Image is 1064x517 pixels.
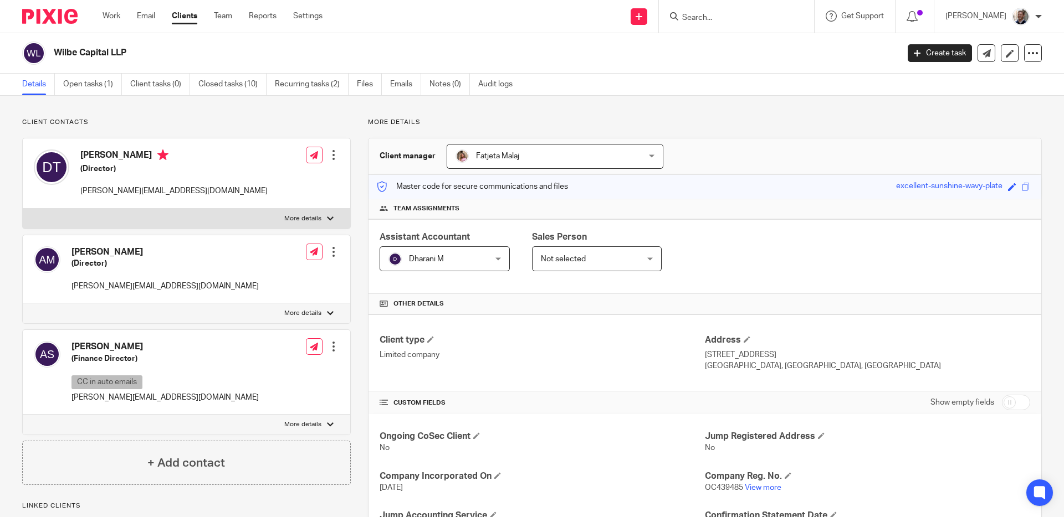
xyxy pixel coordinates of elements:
[841,12,884,20] span: Get Support
[34,149,69,185] img: svg%3E
[377,181,568,192] p: Master code for secure communications and files
[380,151,436,162] h3: Client manager
[705,484,743,492] span: OC439485
[745,484,781,492] a: View more
[896,180,1002,193] div: excellent-sunshine-wavy-plate
[393,204,459,213] span: Team assignments
[409,255,444,263] span: Dharani M
[390,74,421,95] a: Emails
[80,185,268,197] p: [PERSON_NAME][EMAIL_ADDRESS][DOMAIN_NAME]
[284,214,321,223] p: More details
[284,309,321,318] p: More details
[456,149,469,163] img: MicrosoftTeams-image%20(5).png
[71,258,259,269] h5: (Director)
[541,255,586,263] span: Not selected
[22,118,351,127] p: Client contacts
[214,11,232,22] a: Team
[22,74,55,95] a: Details
[147,454,225,472] h4: + Add contact
[293,11,323,22] a: Settings
[705,360,1030,371] p: [GEOGRAPHIC_DATA], [GEOGRAPHIC_DATA], [GEOGRAPHIC_DATA]
[22,502,351,510] p: Linked clients
[137,11,155,22] a: Email
[705,444,715,452] span: No
[368,118,1042,127] p: More details
[80,163,268,174] h5: (Director)
[705,471,1030,482] h4: Company Reg. No.
[380,444,390,452] span: No
[478,74,521,95] a: Audit logs
[22,42,45,65] img: svg%3E
[532,232,587,241] span: Sales Person
[71,353,259,364] h5: (Finance Director)
[380,399,705,407] h4: CUSTOM FIELDS
[103,11,120,22] a: Work
[34,341,60,368] img: svg%3E
[681,13,781,23] input: Search
[380,484,403,492] span: [DATE]
[388,252,402,266] img: svg%3E
[172,11,197,22] a: Clients
[380,471,705,482] h4: Company Incorporated On
[380,431,705,442] h4: Ongoing CoSec Client
[54,47,724,59] h2: Wilbe Capital LLP
[71,375,142,389] p: CC in auto emails
[476,152,519,160] span: Fatjeta Malaj
[249,11,277,22] a: Reports
[275,74,349,95] a: Recurring tasks (2)
[705,349,1030,360] p: [STREET_ADDRESS]
[380,334,705,346] h4: Client type
[380,232,470,241] span: Assistant Accountant
[22,9,78,24] img: Pixie
[357,74,382,95] a: Files
[908,44,972,62] a: Create task
[1012,8,1030,25] img: Matt%20Circle.png
[930,397,994,408] label: Show empty fields
[157,149,168,161] i: Primary
[80,149,268,163] h4: [PERSON_NAME]
[380,349,705,360] p: Limited company
[284,420,321,429] p: More details
[198,74,267,95] a: Closed tasks (10)
[429,74,470,95] a: Notes (0)
[705,431,1030,442] h4: Jump Registered Address
[71,392,259,403] p: [PERSON_NAME][EMAIL_ADDRESS][DOMAIN_NAME]
[34,246,60,273] img: svg%3E
[71,341,259,353] h4: [PERSON_NAME]
[945,11,1006,22] p: [PERSON_NAME]
[63,74,122,95] a: Open tasks (1)
[71,246,259,258] h4: [PERSON_NAME]
[705,334,1030,346] h4: Address
[71,281,259,292] p: [PERSON_NAME][EMAIL_ADDRESS][DOMAIN_NAME]
[130,74,190,95] a: Client tasks (0)
[393,299,444,308] span: Other details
